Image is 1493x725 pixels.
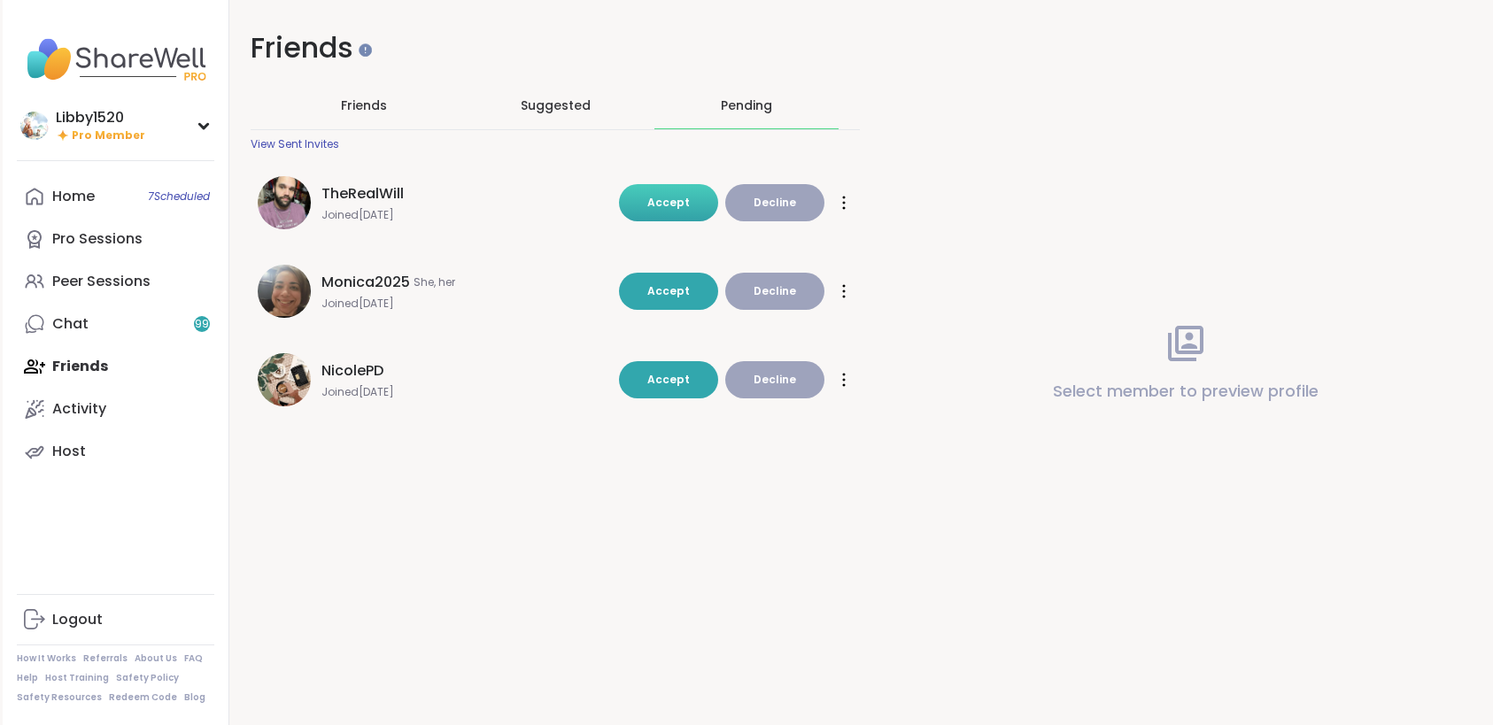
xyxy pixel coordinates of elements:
span: 7 Scheduled [148,189,210,204]
div: Pro Sessions [52,229,143,249]
a: Safety Resources [17,691,102,704]
span: Joined [DATE] [321,208,608,222]
div: Peer Sessions [52,272,151,291]
div: Logout [52,610,103,629]
span: Accept [647,283,690,298]
div: Libby1520 [56,108,145,127]
iframe: Spotlight [359,43,372,57]
span: Monica2025 [321,272,410,293]
span: TheRealWill [321,183,404,204]
div: Chat [52,314,89,334]
span: Pro Member [72,128,145,143]
a: Peer Sessions [17,260,214,303]
button: Decline [725,361,824,398]
a: FAQ [184,652,203,665]
h1: Friends [251,28,860,68]
span: Accept [647,372,690,387]
span: Accept [647,195,690,210]
span: 99 [195,317,209,332]
span: Decline [754,195,796,211]
img: ShareWell Nav Logo [17,28,214,90]
img: NicolePD [258,353,311,406]
button: Accept [619,273,718,310]
div: Activity [52,399,106,419]
a: Chat99 [17,303,214,345]
div: Host [52,442,86,461]
span: Friends [341,96,387,114]
p: Select member to preview profile [1053,379,1319,404]
a: Pro Sessions [17,218,214,260]
button: Accept [619,184,718,221]
img: TheRealWill [258,176,311,229]
div: Pending [721,96,772,114]
span: Joined [DATE] [321,385,608,399]
div: View Sent Invites [251,137,339,151]
button: Decline [725,273,824,310]
a: Host Training [45,672,109,684]
a: Host [17,430,214,473]
span: NicolePD [321,360,383,382]
button: Decline [725,184,824,221]
a: How It Works [17,652,76,665]
a: Activity [17,388,214,430]
img: Monica2025 [258,265,311,318]
a: Home7Scheduled [17,175,214,218]
button: Accept [619,361,718,398]
a: Referrals [83,652,128,665]
span: Decline [754,372,796,388]
a: Logout [17,598,214,641]
a: Blog [184,691,205,704]
span: Suggested [521,96,591,114]
a: Help [17,672,38,684]
div: Home [52,187,95,206]
span: She, her [414,275,455,289]
a: About Us [135,652,177,665]
span: Decline [754,283,796,299]
a: Safety Policy [116,672,179,684]
img: Libby1520 [20,112,49,140]
span: Joined [DATE] [321,297,608,311]
a: Redeem Code [109,691,177,704]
